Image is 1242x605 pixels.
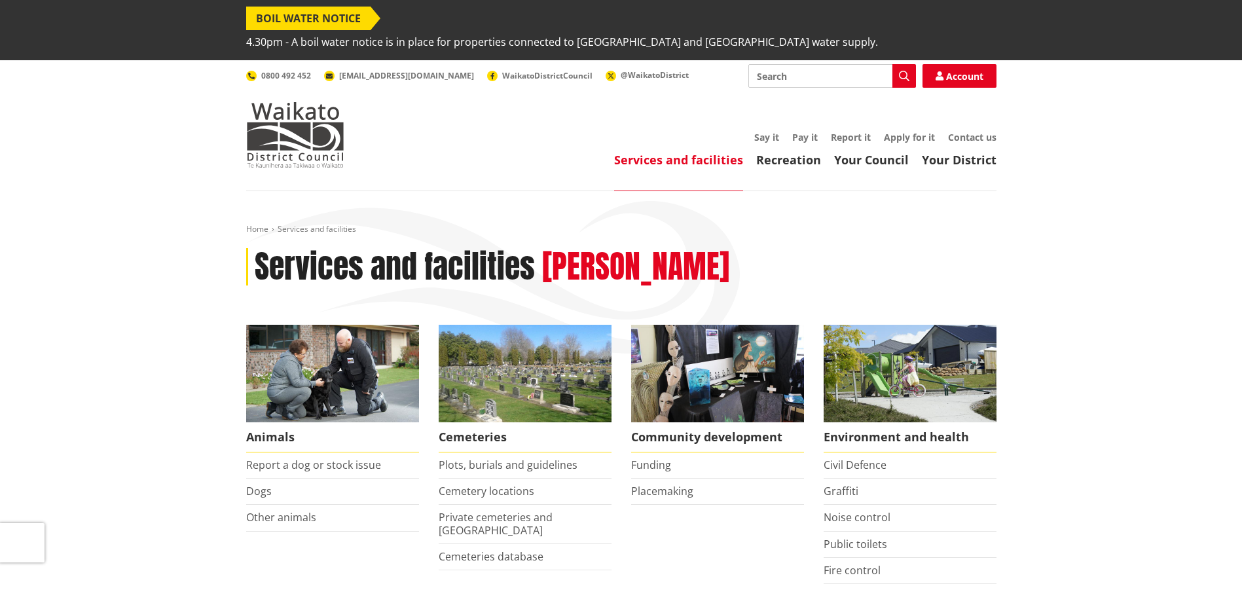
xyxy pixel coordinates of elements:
a: New housing in Pokeno Environment and health [824,325,996,452]
a: Your Council [834,152,909,168]
span: 0800 492 452 [261,70,311,81]
span: Cemeteries [439,422,612,452]
a: Other animals [246,510,316,524]
a: Contact us [948,131,996,143]
a: Recreation [756,152,821,168]
a: Account [922,64,996,88]
nav: breadcrumb [246,224,996,235]
a: Cemeteries database [439,549,543,564]
img: Waikato District Council - Te Kaunihera aa Takiwaa o Waikato [246,102,344,168]
a: Dogs [246,484,272,498]
img: Matariki Travelling Suitcase Art Exhibition [631,325,804,422]
a: Pay it [792,131,818,143]
span: 4.30pm - A boil water notice is in place for properties connected to [GEOGRAPHIC_DATA] and [GEOGR... [246,30,878,54]
span: Community development [631,422,804,452]
h2: [PERSON_NAME] [542,248,729,286]
a: Report it [831,131,871,143]
a: Apply for it [884,131,935,143]
a: 0800 492 452 [246,70,311,81]
a: Civil Defence [824,458,886,472]
a: Plots, burials and guidelines [439,458,577,472]
img: New housing in Pokeno [824,325,996,422]
a: Report a dog or stock issue [246,458,381,472]
input: Search input [748,64,916,88]
span: Services and facilities [278,223,356,234]
a: [EMAIL_ADDRESS][DOMAIN_NAME] [324,70,474,81]
a: Cemetery locations [439,484,534,498]
span: Animals [246,422,419,452]
a: Huntly Cemetery Cemeteries [439,325,612,452]
a: Private cemeteries and [GEOGRAPHIC_DATA] [439,510,553,537]
span: BOIL WATER NOTICE [246,7,371,30]
span: [EMAIL_ADDRESS][DOMAIN_NAME] [339,70,474,81]
a: Waikato District Council Animal Control team Animals [246,325,419,452]
a: Graffiti [824,484,858,498]
a: Say it [754,131,779,143]
a: Fire control [824,563,881,577]
span: WaikatoDistrictCouncil [502,70,593,81]
a: Placemaking [631,484,693,498]
span: @WaikatoDistrict [621,69,689,81]
a: Noise control [824,510,890,524]
a: Public toilets [824,537,887,551]
a: Home [246,223,268,234]
img: Animal Control [246,325,419,422]
img: Huntly Cemetery [439,325,612,422]
a: Matariki Travelling Suitcase Art Exhibition Community development [631,325,804,452]
a: WaikatoDistrictCouncil [487,70,593,81]
span: Environment and health [824,422,996,452]
a: Your District [922,152,996,168]
a: @WaikatoDistrict [606,69,689,81]
a: Services and facilities [614,152,743,168]
h1: Services and facilities [255,248,535,286]
a: Funding [631,458,671,472]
